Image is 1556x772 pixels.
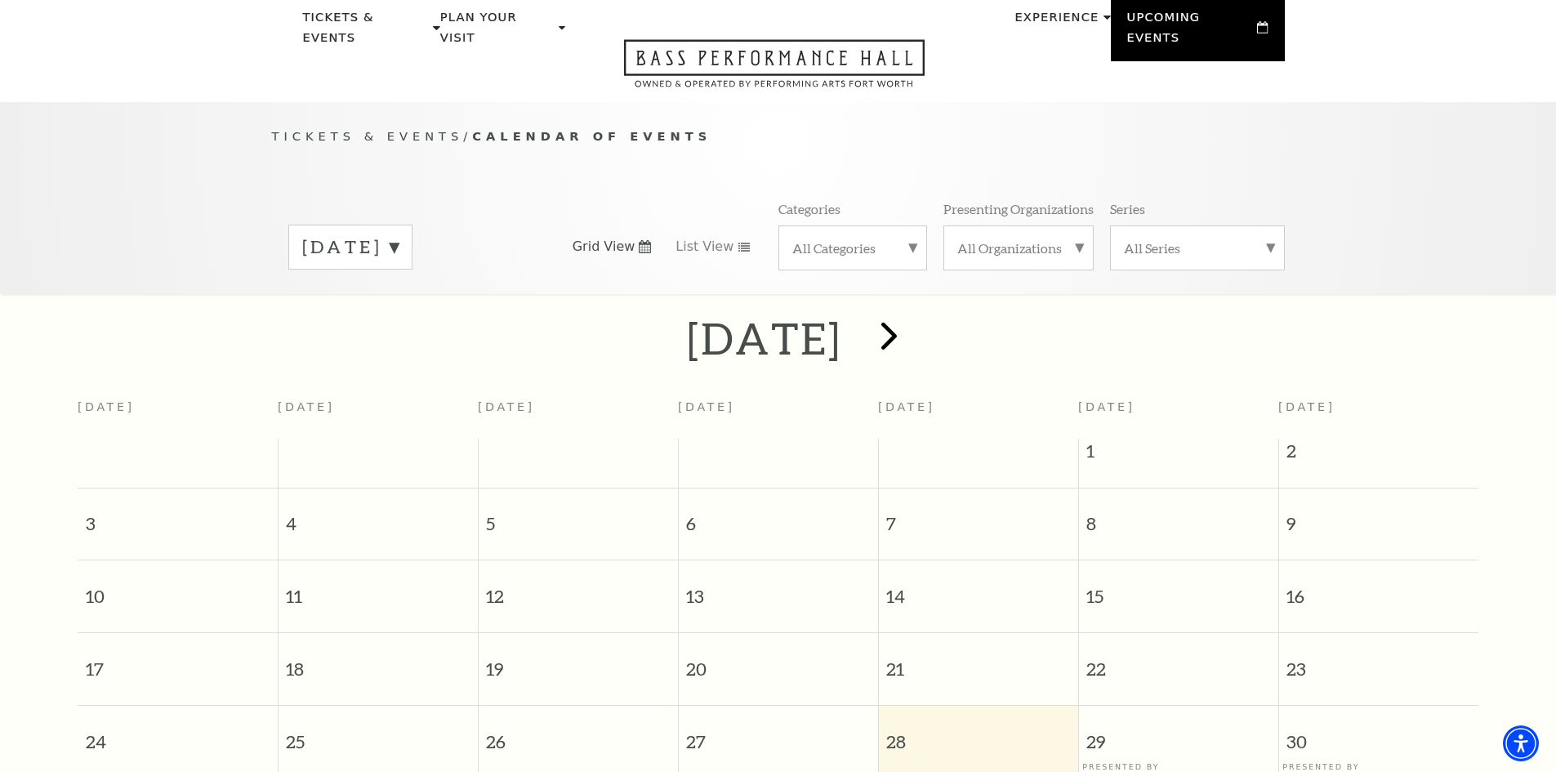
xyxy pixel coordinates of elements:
span: 9 [1279,489,1479,545]
span: 6 [679,489,878,545]
span: 16 [1279,560,1479,617]
th: [DATE] [478,390,678,439]
label: All Series [1124,239,1271,257]
p: Plan Your Visit [440,7,555,57]
p: Categories [778,200,840,217]
label: All Categories [792,239,913,257]
span: Grid View [573,238,635,256]
p: Presenting Organizations [943,200,1094,217]
span: 3 [78,489,278,545]
span: 26 [479,706,678,762]
span: 15 [1079,560,1278,617]
span: 12 [479,560,678,617]
a: Open this option [565,39,983,102]
th: [DATE] [278,390,478,439]
span: 22 [1079,633,1278,689]
span: 4 [279,489,478,545]
span: 14 [879,560,1078,617]
h2: [DATE] [687,312,841,364]
span: 27 [679,706,878,762]
p: / [272,127,1285,147]
th: [DATE] [878,390,1078,439]
span: 11 [279,560,478,617]
span: List View [675,238,733,256]
label: [DATE] [302,234,399,260]
span: 18 [279,633,478,689]
p: Series [1110,200,1145,217]
span: 1 [1079,439,1278,471]
span: [DATE] [1278,400,1335,413]
span: 20 [679,633,878,689]
span: 17 [78,633,278,689]
span: 8 [1079,489,1278,545]
th: [DATE] [78,390,278,439]
label: All Organizations [957,239,1080,257]
th: [DATE] [678,390,878,439]
p: Upcoming Events [1127,7,1254,57]
span: 24 [78,706,278,762]
span: [DATE] [1078,400,1135,413]
span: 25 [279,706,478,762]
span: Tickets & Events [272,129,464,143]
span: 21 [879,633,1078,689]
span: 13 [679,560,878,617]
button: next [857,310,916,368]
span: Calendar of Events [472,129,711,143]
p: Tickets & Events [303,7,430,57]
span: 29 [1079,706,1278,762]
span: 28 [879,706,1078,762]
div: Accessibility Menu [1503,725,1539,761]
span: 30 [1279,706,1479,762]
span: 10 [78,560,278,617]
span: 2 [1279,439,1479,471]
span: 7 [879,489,1078,545]
p: Experience [1014,7,1099,37]
span: 19 [479,633,678,689]
span: 5 [479,489,678,545]
span: 23 [1279,633,1479,689]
